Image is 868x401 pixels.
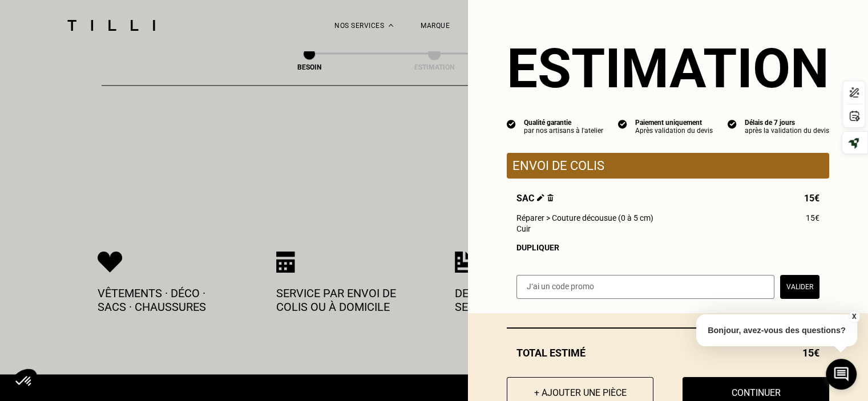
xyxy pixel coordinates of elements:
[524,119,603,127] div: Qualité garantie
[516,193,554,204] span: Sac
[696,314,857,346] p: Bonjour, avez-vous des questions?
[537,194,544,201] img: Éditer
[524,127,603,135] div: par nos artisans à l'atelier
[745,127,829,135] div: après la validation du devis
[512,159,823,173] p: Envoi de colis
[618,119,627,129] img: icon list info
[745,119,829,127] div: Délais de 7 jours
[507,119,516,129] img: icon list info
[507,37,829,100] section: Estimation
[547,194,554,201] img: Supprimer
[635,119,713,127] div: Paiement uniquement
[780,275,819,299] button: Valider
[728,119,737,129] img: icon list info
[507,347,829,359] div: Total estimé
[806,213,819,222] span: 15€
[848,310,859,323] button: X
[635,127,713,135] div: Après validation du devis
[516,213,653,222] span: Réparer > Couture décousue (0 à 5 cm)
[516,243,819,252] div: Dupliquer
[516,275,774,299] input: J‘ai un code promo
[804,193,819,204] span: 15€
[516,224,531,233] span: Cuir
